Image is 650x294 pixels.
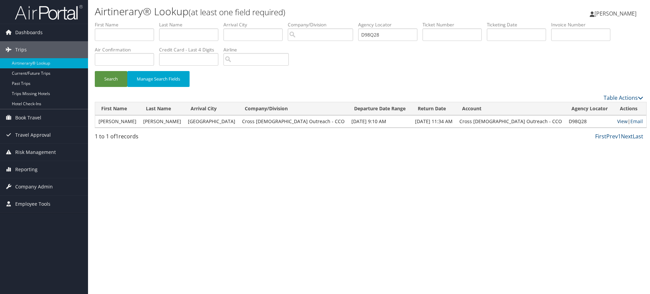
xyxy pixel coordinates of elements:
span: [PERSON_NAME] [594,10,636,17]
th: Arrival City: activate to sort column ascending [185,102,239,115]
td: [PERSON_NAME] [95,115,140,128]
th: Company/Division [239,102,348,115]
td: | [614,115,646,128]
label: Agency Locator [358,21,422,28]
td: [PERSON_NAME] [140,115,185,128]
span: Dashboards [15,24,43,41]
span: Employee Tools [15,196,50,212]
th: First Name: activate to sort column ascending [95,102,140,115]
a: Next [621,133,633,140]
span: Company Admin [15,178,53,195]
label: Last Name [159,21,223,28]
small: (at least one field required) [189,6,285,18]
span: Risk Management [15,144,56,161]
a: 1 [618,133,621,140]
label: Company/Division [288,21,358,28]
td: [DATE] 9:10 AM [348,115,412,128]
td: D98Q28 [565,115,614,128]
button: Manage Search Fields [127,71,190,87]
td: [GEOGRAPHIC_DATA] [185,115,239,128]
label: Airline [223,46,294,53]
span: 1 [115,133,118,140]
a: Last [633,133,643,140]
label: Credit Card - Last 4 Digits [159,46,223,53]
a: Table Actions [604,94,643,101]
label: Air Confirmation [95,46,159,53]
th: Actions [614,102,646,115]
th: Return Date: activate to sort column ascending [412,102,456,115]
span: Book Travel [15,109,41,126]
td: [DATE] 11:34 AM [412,115,456,128]
th: Last Name: activate to sort column ascending [140,102,185,115]
label: First Name [95,21,159,28]
td: Cross [DEMOGRAPHIC_DATA] Outreach - CCO [456,115,565,128]
h1: Airtinerary® Lookup [95,4,460,19]
span: Trips [15,41,27,58]
label: Ticket Number [422,21,487,28]
span: Travel Approval [15,127,51,143]
span: Reporting [15,161,38,178]
th: Departure Date Range: activate to sort column ascending [348,102,412,115]
a: [PERSON_NAME] [590,3,643,24]
a: View [617,118,628,125]
a: Email [630,118,643,125]
td: Cross [DEMOGRAPHIC_DATA] Outreach - CCO [239,115,348,128]
div: 1 to 1 of records [95,132,224,144]
img: airportal-logo.png [15,4,83,20]
a: Prev [606,133,618,140]
button: Search [95,71,127,87]
label: Ticketing Date [487,21,551,28]
th: Agency Locator: activate to sort column ascending [565,102,614,115]
th: Account: activate to sort column ascending [456,102,565,115]
label: Arrival City [223,21,288,28]
a: First [595,133,606,140]
label: Invoice Number [551,21,615,28]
